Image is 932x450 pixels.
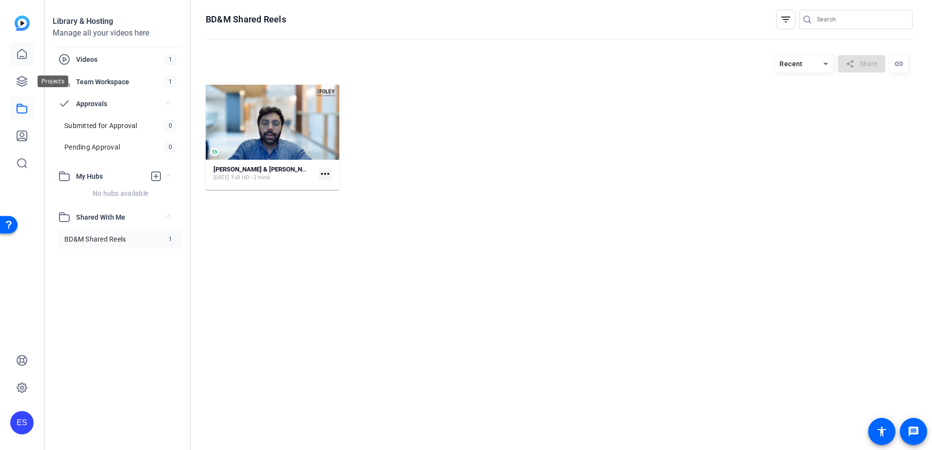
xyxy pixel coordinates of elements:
span: Recent [779,60,803,68]
span: My Hubs [76,171,145,182]
mat-icon: accessibility [876,426,888,437]
div: Library & Hosting [53,16,182,27]
span: BD&M Shared Reels [64,234,126,244]
div: Approvals [53,113,182,167]
span: 0 [164,142,176,152]
mat-expansion-panel-header: My Hubs [53,167,182,186]
span: 0 [164,120,176,131]
a: Submitted for Approval0 [58,116,182,135]
span: Team Workspace [76,77,164,87]
span: 1 [164,76,176,87]
div: No hubs available [58,188,182,198]
span: Approvals [76,99,167,109]
a: [PERSON_NAME] & [PERSON_NAME] LLP Simple (32688)[DATE]Full HD - 2 mins [214,166,315,182]
h1: BD&M Shared Reels [206,14,286,25]
a: Pending Approval0 [58,137,182,157]
div: Projects [38,75,68,87]
mat-icon: link [890,55,908,73]
a: BD&M Shared Reels1 [58,229,182,249]
div: Shared With Me [53,227,182,260]
span: Full HD - 2 mins [232,174,270,182]
mat-icon: more_horiz [319,168,331,180]
span: 1 [164,234,176,244]
img: blue-gradient.svg [15,16,30,31]
input: Search [817,14,905,25]
mat-expansion-panel-header: Shared With Me [53,207,182,227]
span: Shared With Me [76,212,167,223]
span: [DATE] [214,174,229,182]
div: Manage all your videos here [53,27,182,39]
strong: [PERSON_NAME] & [PERSON_NAME] LLP Simple (32688) [214,166,373,173]
span: Submitted for Approval [64,121,137,131]
mat-expansion-panel-header: Approvals [53,94,182,113]
div: My Hubs [53,186,182,207]
div: ES [10,411,34,434]
span: Videos [76,55,164,64]
mat-icon: message [908,426,919,437]
span: 1 [164,54,176,65]
span: Pending Approval [64,142,120,152]
mat-icon: filter_list [780,14,792,25]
